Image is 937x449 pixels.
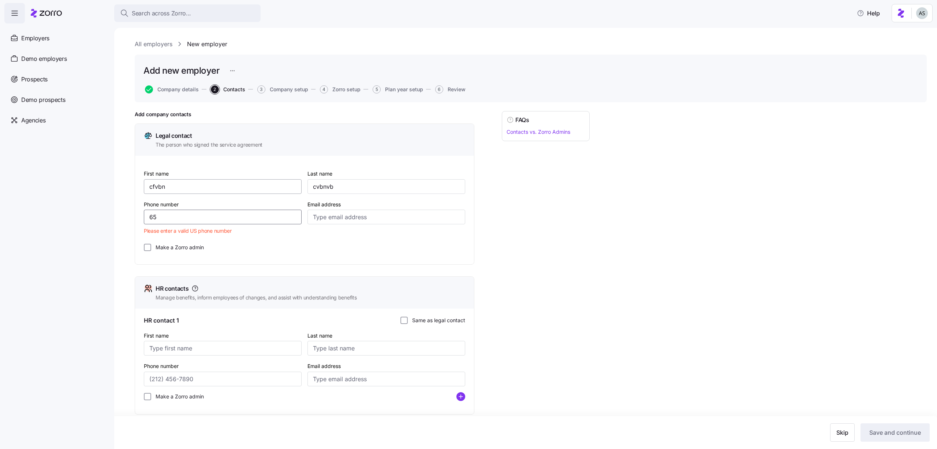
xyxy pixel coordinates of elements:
[144,179,302,194] input: Type first name
[143,65,219,76] h1: Add new employer
[151,244,204,251] label: Make a Zorro admin
[209,85,245,93] a: 2Contacts
[307,179,465,194] input: Type last name
[371,85,423,93] a: 5Plan year setup
[135,40,172,49] a: All employers
[256,85,308,93] a: 3Company setup
[448,87,466,92] span: Review
[223,87,245,92] span: Contacts
[307,372,465,386] input: Type email address
[435,85,443,93] span: 6
[211,85,245,93] button: 2Contacts
[144,210,302,224] input: (212) 456-7890
[318,85,361,93] a: 4Zorro setup
[836,428,848,437] span: Skip
[4,69,108,89] a: Prospects
[211,85,219,93] span: 2
[435,85,466,93] button: 6Review
[434,85,466,93] a: 6Review
[456,392,465,401] svg: add icon
[307,170,332,178] label: Last name
[861,423,930,442] button: Save and continue
[373,85,381,93] span: 5
[156,294,356,301] span: Manage benefits, inform employees of changes, and assist with understanding benefits
[320,85,361,93] button: 4Zorro setup
[144,341,302,356] input: Type first name
[157,87,199,92] span: Company details
[144,200,179,209] label: Phone number
[21,116,45,125] span: Agencies
[21,34,49,43] span: Employers
[869,428,921,437] span: Save and continue
[307,210,465,224] input: Type email address
[151,393,204,400] label: Make a Zorro admin
[385,87,423,92] span: Plan year setup
[143,85,199,93] a: Company details
[156,131,192,140] span: Legal contact
[4,89,108,110] a: Demo prospects
[145,85,199,93] button: Company details
[408,317,465,324] label: Same as legal contact
[332,87,361,92] span: Zorro setup
[307,341,465,356] input: Type last name
[857,9,880,18] span: Help
[187,40,227,49] a: New employer
[21,75,48,84] span: Prospects
[144,170,169,178] label: First name
[144,332,169,340] label: First name
[144,227,232,235] span: Please enter a valid US phone number
[4,110,108,130] a: Agencies
[515,116,529,124] h4: FAQs
[21,54,67,63] span: Demo employers
[144,372,302,386] input: (212) 456-7890
[916,7,928,19] img: c4d3a52e2a848ea5f7eb308790fba1e4
[257,85,265,93] span: 3
[144,362,179,370] label: Phone number
[307,332,332,340] label: Last name
[4,48,108,69] a: Demo employers
[144,316,179,325] span: HR contact 1
[257,85,308,93] button: 3Company setup
[156,284,188,293] span: HR contacts
[132,9,191,18] span: Search across Zorro...
[830,423,855,442] button: Skip
[270,87,308,92] span: Company setup
[135,111,474,118] h1: Add company contacts
[4,28,108,48] a: Employers
[156,141,262,148] span: The person who signed the service agreement
[21,95,66,104] span: Demo prospects
[373,85,423,93] button: 5Plan year setup
[307,200,341,209] label: Email address
[114,4,261,22] button: Search across Zorro...
[851,6,886,21] button: Help
[307,362,341,370] label: Email address
[320,85,328,93] span: 4
[507,129,570,135] a: Contacts vs. Zorro Admins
